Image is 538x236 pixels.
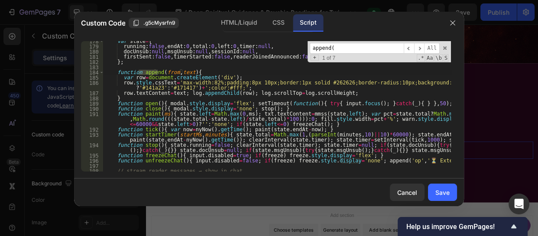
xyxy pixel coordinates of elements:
button: Cancel [390,184,425,201]
button: Show survey - Help us improve GemPages! [406,221,519,232]
div: Save [435,188,450,197]
div: 197 [81,163,103,168]
span: Search In Selection [444,54,448,62]
div: Cancel [397,188,417,197]
div: 190 [81,106,103,111]
div: 180 [81,49,103,54]
div: 189 [81,101,103,106]
div: 186 [81,80,103,91]
span: Alt-Enter [424,43,440,54]
div: 188 [81,96,103,101]
div: 178 [81,39,103,44]
div: 191 [81,111,103,127]
div: 183 [81,65,103,70]
span: Custom code [7,114,513,125]
div: 179 [81,44,103,49]
div: 187 [81,91,103,96]
p: Publish the page to see the content. [7,200,513,209]
p: Publish the page to see the content. [7,163,513,172]
span: Toggle Replace mode [311,55,319,61]
div: 194 [81,142,103,153]
span: Custom Code [81,18,125,28]
span: CaseSensitive Search [426,54,434,62]
button: Dot [262,12,267,17]
span: Whole Word Search [434,54,442,62]
div: 198 [81,168,103,174]
span: .g5cMysrfn9 [143,19,175,27]
button: .g5cMysrfn9 [129,18,179,28]
div: Script [293,14,323,32]
button: Save [428,184,457,201]
div: 196 [81,158,103,163]
div: 192 [81,127,103,132]
div: 182 [81,59,103,65]
div: 184 [81,70,103,75]
div: Paid Chat [18,144,45,152]
div: 195 [81,153,103,158]
span: Publish the page to see the content. [7,126,513,135]
div: CSS [266,14,291,32]
div: 185 [81,75,103,80]
span: Help us improve GemPages! [406,223,509,231]
span: ​ [404,43,414,54]
div: 193 [81,132,103,142]
div: 181 [81,54,103,59]
input: Search for [310,43,404,54]
button: Dot [253,12,258,17]
span: 1 of 7 [319,55,339,61]
span: RegExp Search [417,54,425,62]
div: HTML/Liquid [214,14,264,32]
div: Open Intercom Messenger [509,194,529,214]
span: ​ [414,43,425,54]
